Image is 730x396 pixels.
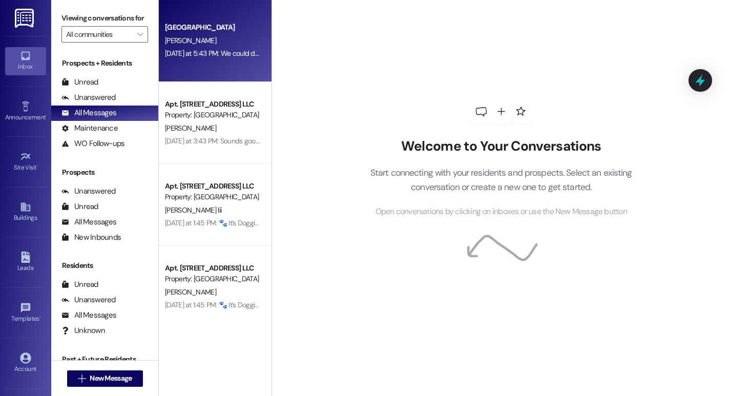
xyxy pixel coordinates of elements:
span: • [39,314,41,321]
a: Site Visit • [5,148,46,176]
div: Prospects [51,167,158,178]
div: Apt. [STREET_ADDRESS] LLC [165,181,260,192]
i:  [137,30,143,38]
div: All Messages [61,310,116,321]
div: Unknown [61,325,105,336]
p: Start connecting with your residents and prospects. Select an existing conversation or create a n... [354,165,648,195]
div: Residents [51,260,158,271]
div: New Inbounds [61,232,121,243]
a: Inbox [5,47,46,75]
div: [GEOGRAPHIC_DATA] [165,22,260,33]
span: [PERSON_NAME] [165,36,216,45]
button: New Message [67,370,143,387]
div: All Messages [61,108,116,118]
h2: Welcome to Your Conversations [354,138,648,155]
span: Open conversations by clicking on inboxes or use the New Message button [376,205,627,218]
div: Unread [61,77,98,88]
span: New Message [90,373,132,384]
div: Unanswered [61,92,116,103]
img: ResiDesk Logo [15,9,36,28]
div: WO Follow-ups [61,138,124,149]
div: Prospects + Residents [51,58,158,69]
div: [DATE] at 1:45 PM: 🐾 It’s Doggie Day! Stop by the office to pick up a treat bag for your dog 🐶 We... [165,300,674,309]
span: • [37,162,38,170]
div: [DATE] at 3:43 PM: Sounds good, thank you! [165,136,294,145]
div: Unanswered [61,186,116,197]
i:  [78,374,86,383]
a: Account [5,349,46,377]
span: [PERSON_NAME] [165,287,216,297]
div: Unread [61,279,98,290]
div: Property: [GEOGRAPHIC_DATA] [165,192,260,202]
div: [DATE] at 5:43 PM: We could do 12 or 12:30! [165,49,292,58]
div: Property: [GEOGRAPHIC_DATA] [165,274,260,284]
div: Apt. [STREET_ADDRESS] LLC [165,263,260,274]
input: All communities [66,26,132,43]
label: Viewing conversations for [61,10,148,26]
div: Past + Future Residents [51,354,158,365]
a: Leads [5,248,46,276]
div: All Messages [61,217,116,227]
a: Templates • [5,299,46,327]
div: Property: [GEOGRAPHIC_DATA] [165,110,260,120]
span: [PERSON_NAME] [165,123,216,133]
div: Unread [61,201,98,212]
a: Buildings [5,198,46,226]
span: • [46,112,47,119]
div: Maintenance [61,123,118,134]
div: Unanswered [61,295,116,305]
div: Apt. [STREET_ADDRESS] LLC [165,99,260,110]
span: [PERSON_NAME] Iii [165,205,221,215]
